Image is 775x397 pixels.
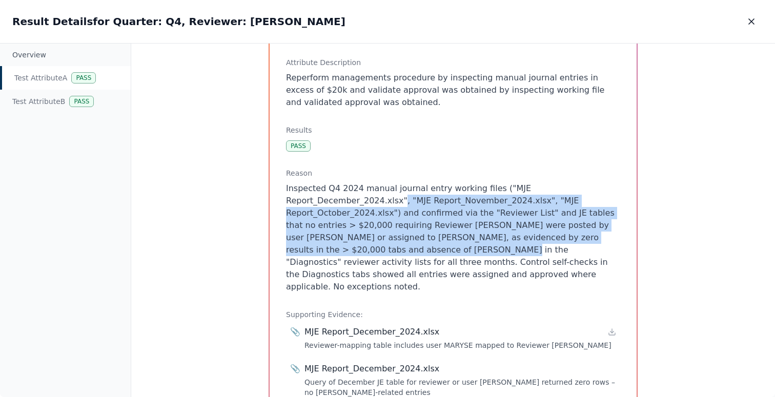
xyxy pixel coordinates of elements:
h3: Supporting Evidence: [286,309,620,320]
span: 📎 [290,363,300,375]
div: MJE Report_December_2024.xlsx [304,363,439,375]
h3: Reason [286,168,620,178]
div: MJE Report_December_2024.xlsx [304,326,439,338]
span: 📎 [290,326,300,338]
div: Reviewer-mapping table includes user MARYSE mapped to Reviewer [PERSON_NAME] [304,340,616,350]
div: Pass [71,72,96,83]
h3: Attribute Description [286,57,620,68]
div: Pass [286,140,311,152]
p: Reperform managements procedure by inspecting manual journal entries in excess of $20k and valida... [286,72,620,109]
div: Pass [69,96,94,107]
a: Download file [608,328,616,336]
h2: Result Details for Quarter: Q4, Reviewer: [PERSON_NAME] [12,14,345,29]
h3: Results [286,125,620,135]
p: Inspected Q4 2024 manual journal entry working files ("MJE Report_December_2024.xlsx", "MJE Repor... [286,182,620,293]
